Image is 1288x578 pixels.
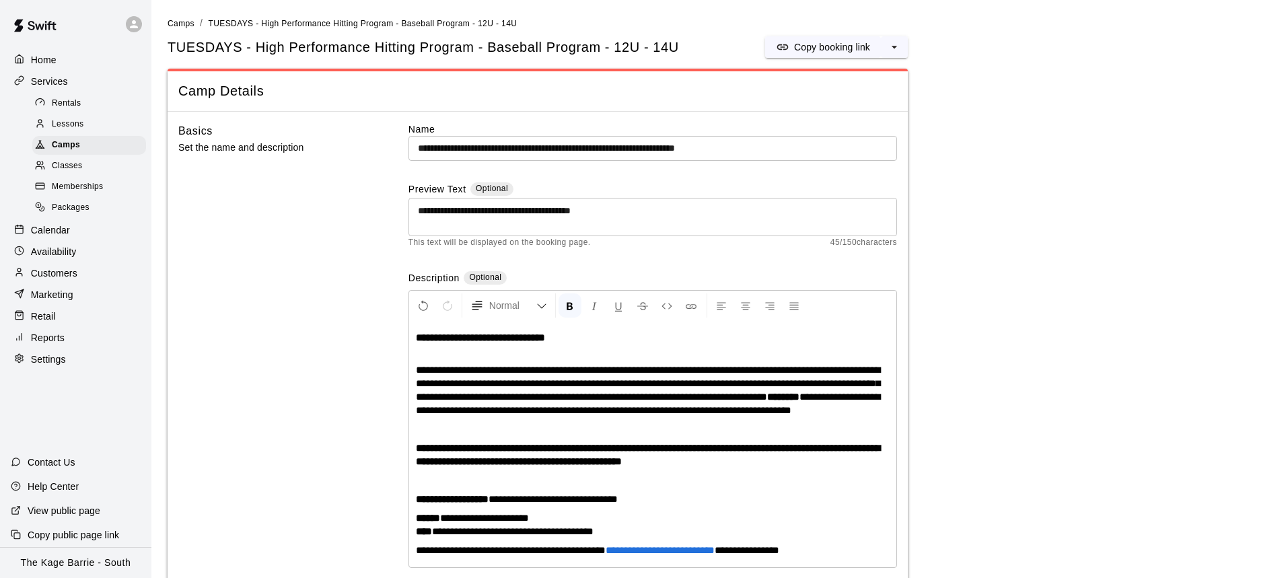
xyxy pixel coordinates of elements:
[31,53,57,67] p: Home
[32,115,146,134] div: Lessons
[881,36,908,58] button: select merge strategy
[52,97,81,110] span: Rentals
[32,157,146,176] div: Classes
[408,182,466,198] label: Preview Text
[436,293,459,318] button: Redo
[794,40,870,54] p: Copy booking link
[28,456,75,469] p: Contact Us
[31,245,77,258] p: Availability
[32,93,151,114] a: Rentals
[655,293,678,318] button: Insert Code
[11,220,141,240] a: Calendar
[830,236,897,250] span: 45 / 150 characters
[710,293,733,318] button: Left Align
[408,122,897,136] label: Name
[469,273,501,282] span: Optional
[178,122,213,140] h6: Basics
[489,299,536,312] span: Normal
[178,139,365,156] p: Set the name and description
[32,114,151,135] a: Lessons
[11,328,141,348] a: Reports
[11,349,141,369] a: Settings
[465,293,552,318] button: Formatting Options
[21,556,131,570] p: The Kage Barrie - South
[408,236,591,250] span: This text will be displayed on the booking page.
[32,156,151,177] a: Classes
[680,293,703,318] button: Insert Link
[11,50,141,70] a: Home
[408,271,460,287] label: Description
[476,184,508,193] span: Optional
[28,504,100,517] p: View public page
[31,266,77,280] p: Customers
[28,480,79,493] p: Help Center
[31,331,65,345] p: Reports
[31,353,66,366] p: Settings
[208,19,517,28] span: TUESDAYS - High Performance Hitting Program - Baseball Program - 12U - 14U
[31,223,70,237] p: Calendar
[11,285,141,305] a: Marketing
[52,139,80,152] span: Camps
[32,198,146,217] div: Packages
[583,293,606,318] button: Format Italics
[32,136,146,155] div: Camps
[607,293,630,318] button: Format Underline
[32,94,146,113] div: Rentals
[31,288,73,301] p: Marketing
[11,306,141,326] a: Retail
[758,293,781,318] button: Right Align
[52,159,82,173] span: Classes
[52,201,90,215] span: Packages
[11,263,141,283] a: Customers
[52,118,84,131] span: Lessons
[168,19,194,28] span: Camps
[11,242,141,262] a: Availability
[734,293,757,318] button: Center Align
[783,293,806,318] button: Justify Align
[559,293,581,318] button: Format Bold
[200,16,203,30] li: /
[765,36,908,58] div: split button
[32,178,146,196] div: Memberships
[11,71,141,92] a: Services
[32,198,151,219] a: Packages
[178,82,897,100] span: Camp Details
[168,17,194,28] a: Camps
[765,36,881,58] button: Copy booking link
[31,75,68,88] p: Services
[32,177,151,198] a: Memberships
[631,293,654,318] button: Format Strikethrough
[412,293,435,318] button: Undo
[31,310,56,323] p: Retail
[32,135,151,156] a: Camps
[52,180,103,194] span: Memberships
[168,16,1272,31] nav: breadcrumb
[28,528,119,542] p: Copy public page link
[168,38,679,57] h5: TUESDAYS - High Performance Hitting Program - Baseball Program - 12U - 14U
